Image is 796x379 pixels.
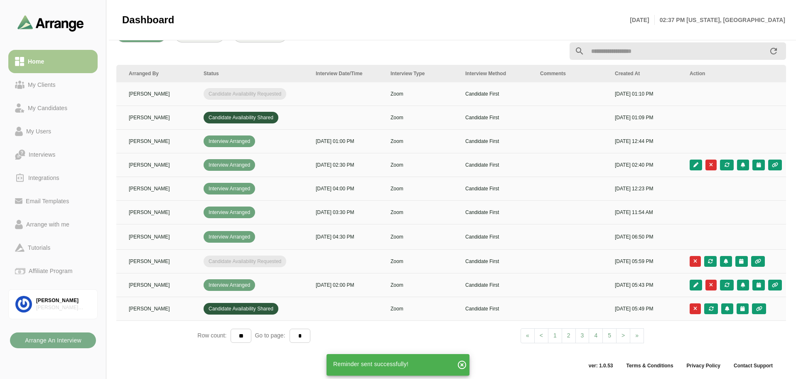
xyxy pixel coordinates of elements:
a: My Candidates [8,96,98,120]
p: [DATE] 02:00 PM [316,281,381,289]
p: [DATE] 01:00 PM [316,138,381,145]
p: Candidate First [465,114,530,121]
p: [DATE] 02:30 PM [316,161,381,169]
p: [DATE] 04:00 PM [316,185,381,192]
a: Arrange with me [8,213,98,236]
p: [PERSON_NAME] [129,233,194,241]
div: Interview Date/Time [316,70,381,77]
a: Email Templates [8,189,98,213]
button: Arrange An Interview [10,332,96,348]
p: Candidate First [465,233,530,241]
a: 4 [589,328,603,343]
a: Affiliate Program [8,259,98,283]
span: Candidate Availability Requested [204,88,286,100]
p: Candidate First [465,185,530,192]
p: [DATE] 12:44 PM [615,138,680,145]
span: ver: 1.0.53 [582,362,620,369]
div: Status [204,70,306,77]
p: [DATE] 06:50 PM [615,233,680,241]
a: Next [630,328,644,343]
p: Zoom [391,138,455,145]
span: Interview Arranged [204,183,255,194]
span: Candidate Availability Shared [204,112,278,123]
span: Interview Arranged [204,159,255,171]
p: Candidate First [465,281,530,289]
a: Privacy Policy [680,362,727,369]
p: [PERSON_NAME] [129,281,194,289]
p: Candidate First [465,161,530,169]
span: Row count: [197,332,231,339]
a: 2 [562,328,576,343]
span: Reminder sent successfully! [333,361,408,367]
span: Dashboard [122,14,174,26]
i: appended action [769,46,779,56]
span: Candidate Availability Requested [204,256,286,267]
a: Home [8,50,98,73]
p: Zoom [391,233,455,241]
p: 02:37 PM [US_STATE], [GEOGRAPHIC_DATA] [655,15,785,25]
span: Candidate Availability Shared [204,303,278,315]
div: Affiliate Program [25,266,76,276]
p: Zoom [391,281,455,289]
p: [PERSON_NAME] [129,258,194,265]
div: Created At [615,70,680,77]
p: [DATE] 05:43 PM [615,281,680,289]
p: Zoom [391,185,455,192]
span: Interview Arranged [204,279,255,291]
p: Candidate First [465,258,530,265]
p: [DATE] 04:30 PM [316,233,381,241]
span: Go to page: [251,332,289,339]
div: Interviews [25,150,59,160]
a: Interviews [8,143,98,166]
p: [DATE] 03:30 PM [316,209,381,216]
p: [PERSON_NAME] [129,90,194,98]
p: Candidate First [465,138,530,145]
p: [DATE] 01:09 PM [615,114,680,121]
span: > [622,332,625,339]
p: [DATE] 12:23 PM [615,185,680,192]
div: Arranged By [129,70,194,77]
a: Next [616,328,630,343]
div: Tutorials [25,243,54,253]
div: Action [690,70,782,77]
a: My Clients [8,73,98,96]
span: Interview Arranged [204,135,255,147]
a: Contact Support [727,362,779,369]
div: My Clients [25,80,59,90]
b: Arrange An Interview [25,332,81,348]
div: [PERSON_NAME] [36,297,91,304]
p: [PERSON_NAME] [129,138,194,145]
a: My Users [8,120,98,143]
p: [PERSON_NAME] [129,209,194,216]
a: Integrations [8,166,98,189]
div: Home [25,57,47,66]
span: Interview Arranged [204,231,255,243]
div: My Users [23,126,54,136]
a: 3 [575,328,590,343]
p: [DATE] [630,15,654,25]
a: Tutorials [8,236,98,259]
a: 5 [602,328,617,343]
p: [PERSON_NAME] [129,305,194,313]
p: [PERSON_NAME] [129,161,194,169]
div: Arrange with me [23,219,73,229]
p: [DATE] 05:59 PM [615,258,680,265]
p: Candidate First [465,90,530,98]
p: Zoom [391,114,455,121]
p: Zoom [391,258,455,265]
span: » [635,332,639,339]
p: Candidate First [465,209,530,216]
div: My Candidates [25,103,71,113]
p: [DATE] 11:54 AM [615,209,680,216]
div: Email Templates [22,196,72,206]
p: [DATE] 02:40 PM [615,161,680,169]
p: Zoom [391,305,455,313]
p: [DATE] 01:10 PM [615,90,680,98]
div: [PERSON_NAME] Associates [36,304,91,311]
a: Terms & Conditions [619,362,680,369]
span: Interview Arranged [204,207,255,218]
div: Interview Method [465,70,530,77]
p: [PERSON_NAME] [129,185,194,192]
p: [PERSON_NAME] [129,114,194,121]
div: Interview Type [391,70,455,77]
